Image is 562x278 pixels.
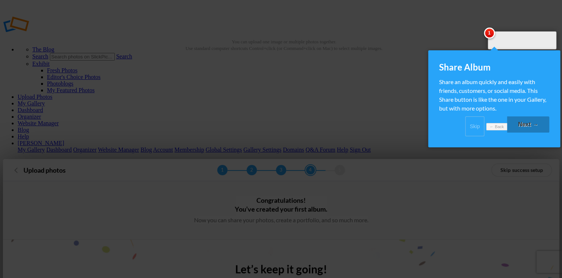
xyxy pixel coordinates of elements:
[465,116,484,136] a: Skip
[439,77,549,113] div: Share an album quickly and easily with friends, customers, or social media. This Share button is ...
[486,123,507,131] a: ← Back
[507,116,549,133] a: Next →
[484,28,495,39] span: 1
[439,61,549,73] div: Share Album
